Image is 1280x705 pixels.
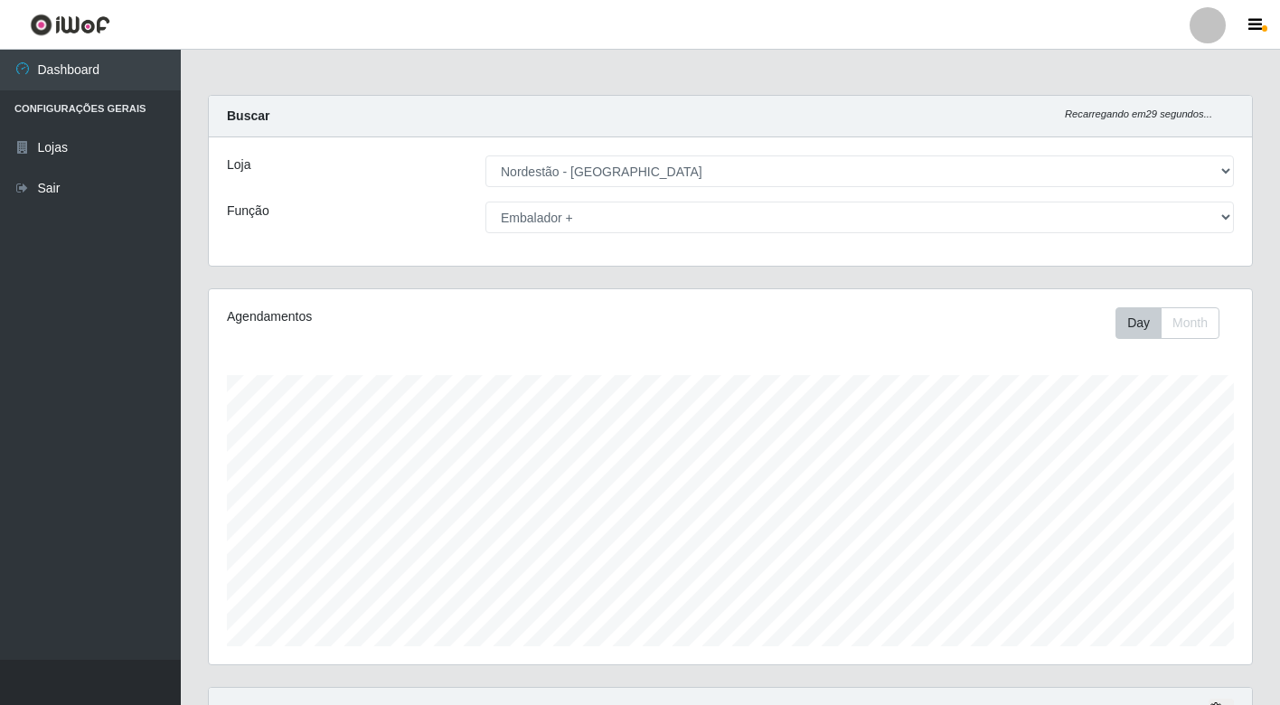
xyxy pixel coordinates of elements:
button: Day [1115,307,1162,339]
label: Loja [227,155,250,174]
div: Toolbar with button groups [1115,307,1234,339]
i: Recarregando em 29 segundos... [1065,108,1212,119]
label: Função [227,202,269,221]
img: CoreUI Logo [30,14,110,36]
div: Agendamentos [227,307,631,326]
div: First group [1115,307,1219,339]
strong: Buscar [227,108,269,123]
button: Month [1161,307,1219,339]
